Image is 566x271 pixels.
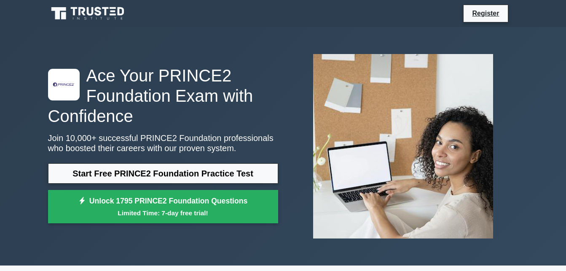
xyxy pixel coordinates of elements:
[48,190,278,224] a: Unlock 1795 PRINCE2 Foundation QuestionsLimited Time: 7-day free trial!
[59,208,268,218] small: Limited Time: 7-day free trial!
[48,163,278,184] a: Start Free PRINCE2 Foundation Practice Test
[48,133,278,153] p: Join 10,000+ successful PRINCE2 Foundation professionals who boosted their careers with our prove...
[48,65,278,126] h1: Ace Your PRINCE2 Foundation Exam with Confidence
[467,8,504,19] a: Register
